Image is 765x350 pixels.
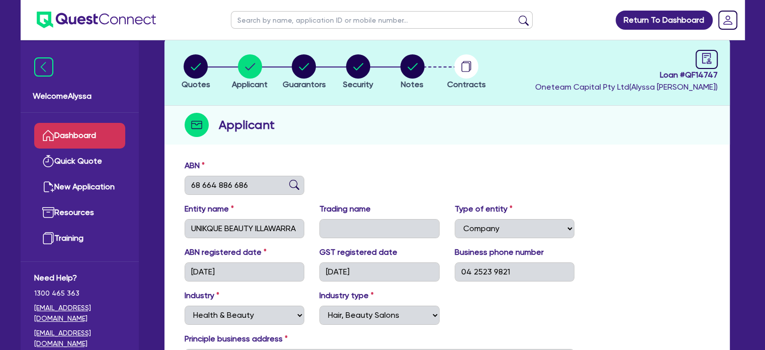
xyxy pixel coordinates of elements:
button: Applicant [231,54,268,91]
span: audit [701,53,712,64]
span: Quotes [182,80,210,89]
img: new-application [42,181,54,193]
input: DD / MM / YYYY [185,262,305,282]
img: step-icon [185,113,209,137]
label: Business phone number [455,246,544,258]
span: Notes [401,80,423,89]
a: Dropdown toggle [715,7,741,33]
img: quick-quote [42,155,54,167]
a: New Application [34,174,125,200]
label: Trading name [319,203,371,215]
label: ABN registered date [185,246,267,258]
a: Resources [34,200,125,226]
a: Return To Dashboard [616,11,713,30]
span: Contracts [447,80,486,89]
span: Applicant [232,80,268,89]
h2: Applicant [219,116,275,134]
span: Need Help? [34,272,125,284]
img: training [42,232,54,244]
a: Quick Quote [34,149,125,174]
span: Loan # QF14747 [535,69,718,81]
img: quest-connect-logo-blue [37,12,156,28]
span: 1300 465 363 [34,288,125,299]
span: Oneteam Capital Pty Ltd ( Alyssa [PERSON_NAME] ) [535,82,718,92]
button: Contracts [447,54,486,91]
a: [EMAIL_ADDRESS][DOMAIN_NAME] [34,328,125,349]
input: DD / MM / YYYY [319,262,440,282]
label: Type of entity [455,203,513,215]
a: Training [34,226,125,251]
button: Guarantors [282,54,326,91]
button: Notes [400,54,425,91]
label: Industry type [319,290,374,302]
span: Welcome Alyssa [33,90,127,102]
img: icon-menu-close [34,57,53,77]
label: Entity name [185,203,234,215]
label: ABN [185,160,205,172]
button: Security [343,54,374,91]
a: Dashboard [34,123,125,149]
a: [EMAIL_ADDRESS][DOMAIN_NAME] [34,303,125,324]
label: Principle business address [185,333,288,345]
a: audit [696,50,718,69]
button: Quotes [181,54,211,91]
input: Search by name, application ID or mobile number... [231,11,533,29]
label: GST registered date [319,246,397,258]
img: abn-lookup icon [289,180,299,190]
label: Industry [185,290,219,302]
span: Guarantors [282,80,325,89]
span: Security [343,80,373,89]
img: resources [42,206,54,219]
